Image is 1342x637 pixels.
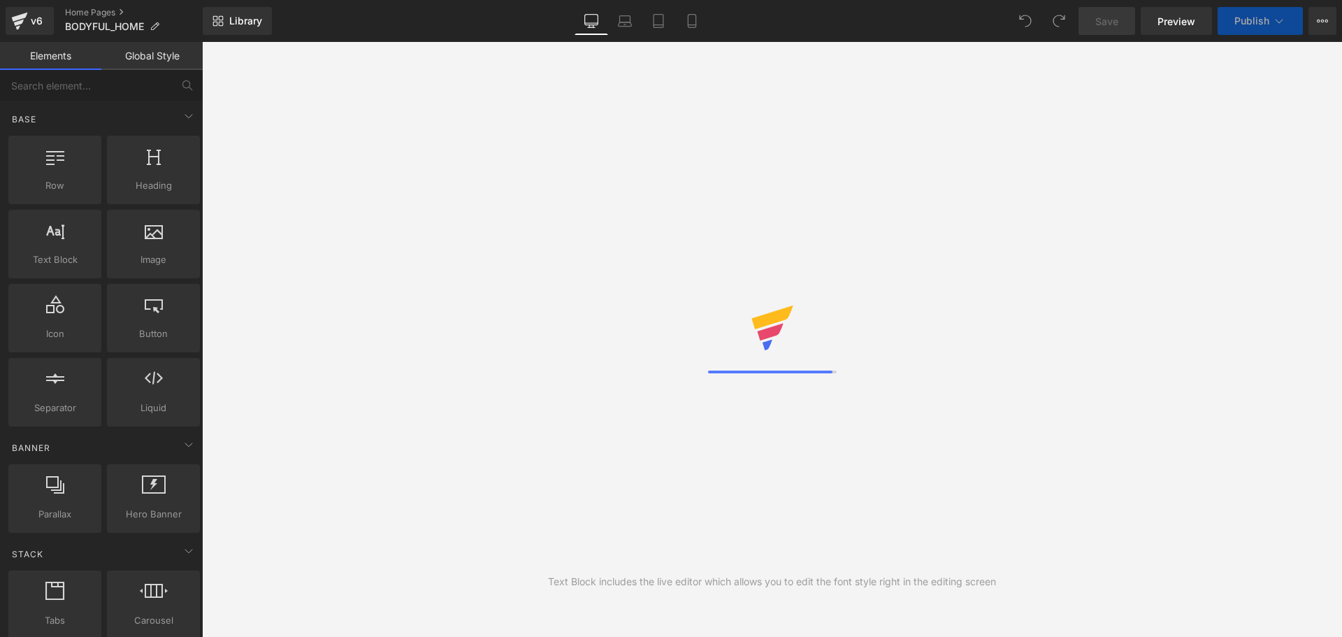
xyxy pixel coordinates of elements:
a: Tablet [642,7,675,35]
span: Banner [10,441,52,455]
a: v6 [6,7,54,35]
span: Save [1095,14,1118,29]
button: Publish [1218,7,1303,35]
div: v6 [28,12,45,30]
span: Tabs [13,613,97,628]
a: Laptop [608,7,642,35]
span: Button [111,327,196,341]
span: Base [10,113,38,126]
span: Heading [111,178,196,193]
span: Row [13,178,97,193]
a: Desktop [575,7,608,35]
span: Parallax [13,507,97,522]
span: Image [111,252,196,267]
span: Library [229,15,262,27]
span: Text Block [13,252,97,267]
a: Home Pages [65,7,203,18]
span: Carousel [111,613,196,628]
a: Preview [1141,7,1212,35]
span: Publish [1234,15,1269,27]
span: Stack [10,547,45,561]
span: Liquid [111,401,196,415]
span: BODYFUL_HOME [65,21,144,32]
span: Separator [13,401,97,415]
span: Hero Banner [111,507,196,522]
span: Preview [1157,14,1195,29]
div: Text Block includes the live editor which allows you to edit the font style right in the editing ... [548,574,996,589]
a: Global Style [101,42,203,70]
a: New Library [203,7,272,35]
button: Undo [1011,7,1039,35]
a: Mobile [675,7,709,35]
button: Redo [1045,7,1073,35]
span: Icon [13,327,97,341]
button: More [1308,7,1336,35]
